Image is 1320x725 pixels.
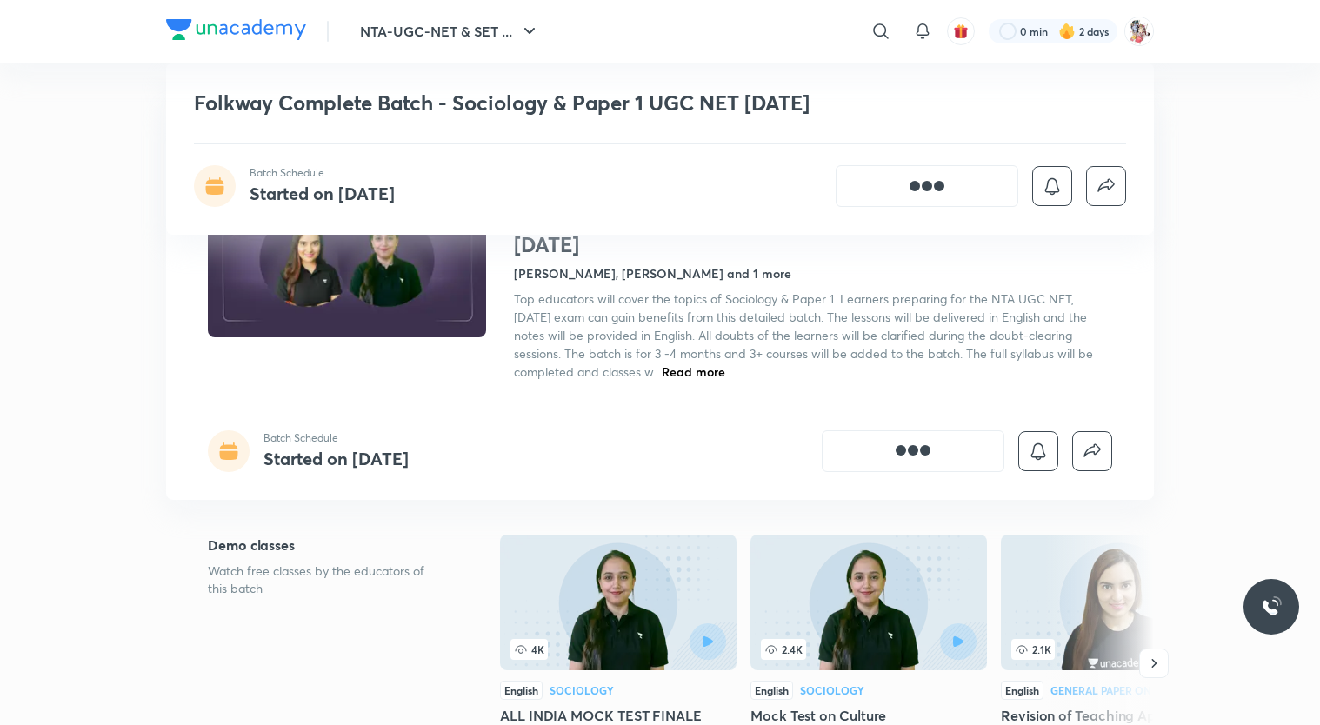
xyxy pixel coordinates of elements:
[822,430,1004,472] button: [object Object]
[800,685,864,695] div: Sociology
[836,165,1018,207] button: [object Object]
[514,264,791,283] h4: [PERSON_NAME], [PERSON_NAME] and 1 more
[514,207,1112,257] h1: Folkway Complete Batch - Sociology & Paper 1 UGC NET [DATE]
[1011,639,1055,660] span: 2.1K
[208,562,444,597] p: Watch free classes by the educators of this batch
[550,685,614,695] div: Sociology
[1261,596,1282,617] img: ttu
[250,165,395,181] p: Batch Schedule
[166,19,306,40] img: Company Logo
[263,447,409,470] h4: Started on [DATE]
[947,17,975,45] button: avatar
[662,363,725,380] span: Read more
[350,14,550,49] button: NTA-UGC-NET & SET ...
[1124,17,1154,46] img: Sneha Srivastava
[205,179,489,339] img: Thumbnail
[1001,681,1043,700] div: English
[761,639,806,660] span: 2.4K
[1058,23,1076,40] img: streak
[500,681,543,700] div: English
[166,19,306,44] a: Company Logo
[194,90,875,116] h1: Folkway Complete Batch - Sociology & Paper 1 UGC NET [DATE]
[514,290,1093,380] span: Top educators will cover the topics of Sociology & Paper 1. Learners preparing for the NTA UGC NE...
[250,182,395,205] h4: Started on [DATE]
[208,535,444,555] h5: Demo classes
[953,23,969,39] img: avatar
[263,430,409,446] p: Batch Schedule
[510,639,548,660] span: 4K
[750,681,793,700] div: English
